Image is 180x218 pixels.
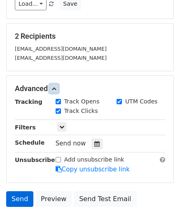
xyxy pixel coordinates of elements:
a: Send Test Email [74,191,136,207]
strong: Unsubscribe [15,157,55,163]
strong: Tracking [15,98,42,105]
label: Add unsubscribe link [64,155,124,164]
iframe: Chat Widget [139,178,180,218]
small: [EMAIL_ADDRESS][DOMAIN_NAME] [15,46,107,52]
h5: 2 Recipients [15,32,165,41]
strong: Schedule [15,139,44,146]
a: Copy unsubscribe link [56,166,130,173]
label: UTM Codes [125,97,157,106]
a: Send [6,191,33,207]
label: Track Opens [64,97,100,106]
h5: Advanced [15,84,165,93]
span: Send now [56,140,86,147]
a: Preview [35,191,72,207]
label: Track Clicks [64,107,98,115]
strong: Filters [15,124,36,131]
small: [EMAIL_ADDRESS][DOMAIN_NAME] [15,55,107,61]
